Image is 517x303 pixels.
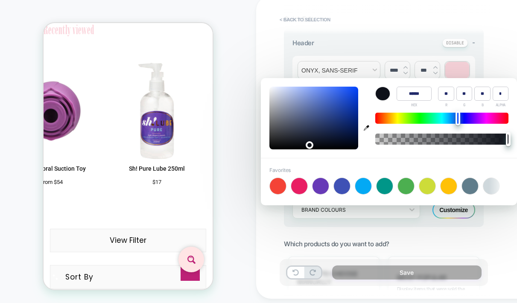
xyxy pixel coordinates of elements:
img: down [403,71,408,75]
img: up [403,66,408,69]
span: Header [292,39,314,47]
a: Sh! Pure Lube 250ml [64,141,162,164]
button: ⇧ [137,232,156,258]
span: font [298,61,380,79]
span: G [463,102,465,108]
span: R [445,102,447,108]
img: up [433,66,438,69]
summary: Sort By [7,247,50,262]
div: $17 [109,154,118,164]
button: < Back to selection [275,13,335,26]
a: View Filter [6,206,163,229]
span: HEX [411,102,417,108]
span: Favorites [269,167,291,173]
div: Sh! Pure Lube 250ml [64,141,162,150]
button: Save [332,265,482,280]
img: Sh! Pure Lube 250ml [64,39,162,137]
span: ALPHA [496,102,505,108]
img: down [433,71,438,75]
span: B [482,102,484,108]
span: Sort By [22,250,50,258]
span: Which products do you want to add? [284,240,389,248]
span: - [472,38,475,47]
